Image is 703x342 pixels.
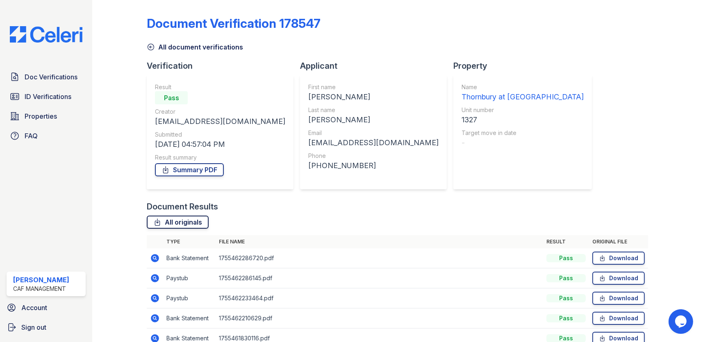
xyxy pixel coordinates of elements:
[546,254,586,262] div: Pass
[669,309,695,334] iframe: chat widget
[155,116,285,127] div: [EMAIL_ADDRESS][DOMAIN_NAME]
[546,314,586,322] div: Pass
[462,91,584,103] div: Thornbury at [GEOGRAPHIC_DATA]
[147,16,321,31] div: Document Verification 178547
[216,268,543,288] td: 1755462286145.pdf
[308,152,439,160] div: Phone
[7,128,86,144] a: FAQ
[3,319,89,335] a: Sign out
[592,292,645,305] a: Download
[462,83,584,91] div: Name
[147,216,209,229] a: All originals
[308,137,439,148] div: [EMAIL_ADDRESS][DOMAIN_NAME]
[462,83,584,103] a: Name Thornbury at [GEOGRAPHIC_DATA]
[147,201,218,212] div: Document Results
[216,248,543,268] td: 1755462286720.pdf
[7,69,86,85] a: Doc Verifications
[163,308,216,328] td: Bank Statement
[453,60,598,72] div: Property
[308,129,439,137] div: Email
[543,235,589,248] th: Result
[25,131,38,141] span: FAQ
[13,285,69,293] div: CAF Management
[155,130,285,139] div: Submitted
[155,108,285,116] div: Creator
[21,303,47,313] span: Account
[216,288,543,308] td: 1755462233464.pdf
[592,272,645,285] a: Download
[308,160,439,171] div: [PHONE_NUMBER]
[25,72,77,82] span: Doc Verifications
[216,308,543,328] td: 1755462210629.pdf
[13,275,69,285] div: [PERSON_NAME]
[589,235,648,248] th: Original file
[155,83,285,91] div: Result
[7,88,86,105] a: ID Verifications
[163,248,216,268] td: Bank Statement
[462,106,584,114] div: Unit number
[155,91,188,104] div: Pass
[308,91,439,103] div: [PERSON_NAME]
[147,60,300,72] div: Verification
[21,322,46,332] span: Sign out
[163,268,216,288] td: Paystub
[462,114,584,126] div: 1327
[462,137,584,148] div: -
[155,163,224,176] a: Summary PDF
[462,129,584,137] div: Target move in date
[308,83,439,91] div: First name
[546,274,586,282] div: Pass
[25,92,71,101] span: ID Verifications
[7,108,86,124] a: Properties
[3,299,89,316] a: Account
[163,235,216,248] th: Type
[308,114,439,126] div: [PERSON_NAME]
[147,42,243,52] a: All document verifications
[592,252,645,265] a: Download
[3,26,89,43] img: CE_Logo_Blue-a8612792a0a2168367f1c8372b55b34899dd931a85d93a1a3d3e32e68fde9ad4.png
[308,106,439,114] div: Last name
[155,153,285,162] div: Result summary
[546,294,586,302] div: Pass
[300,60,453,72] div: Applicant
[592,312,645,325] a: Download
[25,111,57,121] span: Properties
[216,235,543,248] th: File name
[155,139,285,150] div: [DATE] 04:57:04 PM
[163,288,216,308] td: Paystub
